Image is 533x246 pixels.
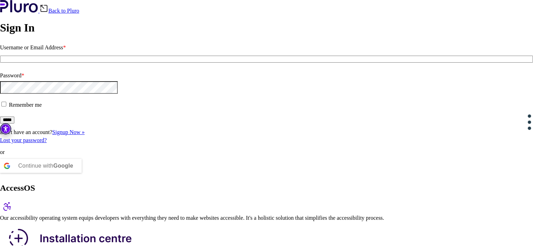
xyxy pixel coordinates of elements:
a: Signup Now » [52,129,84,135]
b: Google [53,163,73,169]
a: Back to Pluro [40,8,79,14]
input: Remember me [1,101,6,106]
img: Back icon [40,4,48,13]
div: Continue with [18,159,73,173]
